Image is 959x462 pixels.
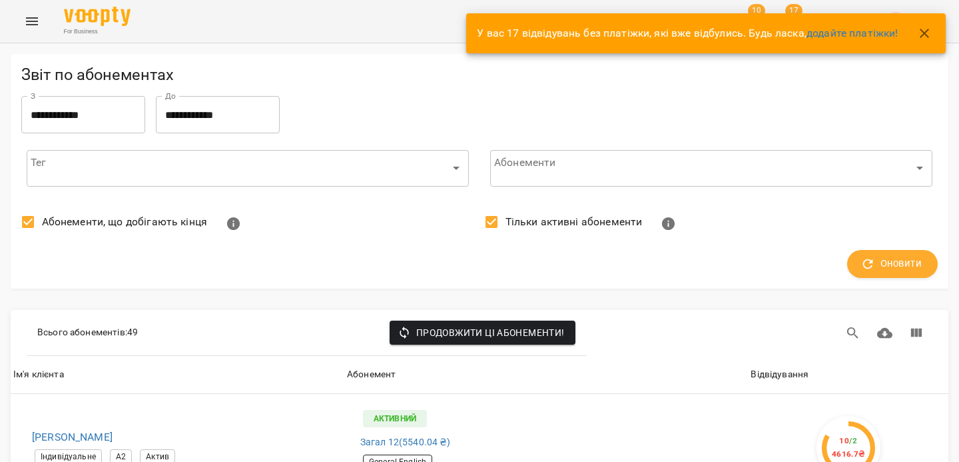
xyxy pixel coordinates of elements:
div: Сортувати [347,367,396,383]
p: У вас 17 відвідувань без платіжки, які вже відбулись. Будь ласка, [477,25,898,41]
a: додайте платіжки! [806,27,898,39]
span: 10 [748,4,765,17]
span: 17 [785,4,802,17]
span: Загал 12 ( 5540.04 ₴ ) [360,435,451,449]
span: Абонементи, що добігають кінця [42,214,207,230]
p: Активний [363,410,427,427]
div: Відвідування [751,367,808,383]
span: For Business [64,27,131,36]
span: Тільки активні абонементи [505,214,643,230]
button: Показати абонементи з 3 або менше відвідуваннями або що закінчуються протягом 7 днів [218,208,250,240]
div: Ім'я клієнта [13,367,64,383]
button: Показувати тільки абонементи з залишком занять або з відвідуваннями. Активні абонементи - це ті, ... [653,208,685,240]
p: Всього абонементів : 49 [37,326,138,339]
button: Вигляд колонок [900,317,932,349]
button: Оновити [847,250,938,278]
div: ​ [490,149,932,187]
span: Абонемент [347,367,745,383]
div: 10 4616.7 ₴ [832,435,865,461]
div: ​ [27,149,469,187]
img: Voopty Logo [64,7,131,26]
span: Відвідування [751,367,946,383]
span: Продовжити ці абонементи! [400,325,565,341]
span: Ім'я клієнта [13,367,342,383]
button: Завантажити CSV [869,317,901,349]
div: Абонемент [347,367,396,383]
button: Пошук [837,317,869,349]
div: Сортувати [13,367,64,383]
button: Продовжити ці абонементи! [390,321,575,345]
span: Оновити [863,255,922,273]
h6: [PERSON_NAME] [32,428,334,447]
button: Menu [16,5,48,37]
div: Table Toolbar [11,310,948,356]
h5: Звіт по абонементах [21,65,938,85]
div: Сортувати [751,367,808,383]
span: / 2 [849,436,857,445]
